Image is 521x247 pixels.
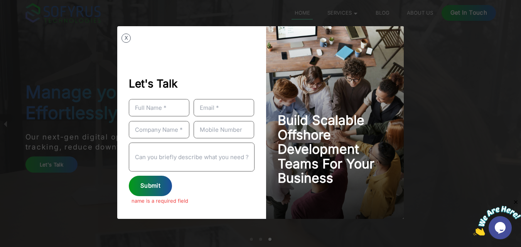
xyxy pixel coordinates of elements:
[278,113,392,185] h3: Build Scalable Offshore Development Teams For Your Business
[473,199,521,235] iframe: chat widget
[129,176,172,196] button: Submit
[117,26,404,219] div: Example Modal
[129,121,189,138] input: Company Name *
[129,143,255,171] input: Can you briefly describe what you need ?
[129,69,255,94] h2: Let's Talk
[129,99,189,116] input: Full Name *
[132,197,255,205] p: name is a required field
[121,34,131,43] button: X
[194,121,254,138] input: Mobile Number *
[194,99,254,116] input: Email *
